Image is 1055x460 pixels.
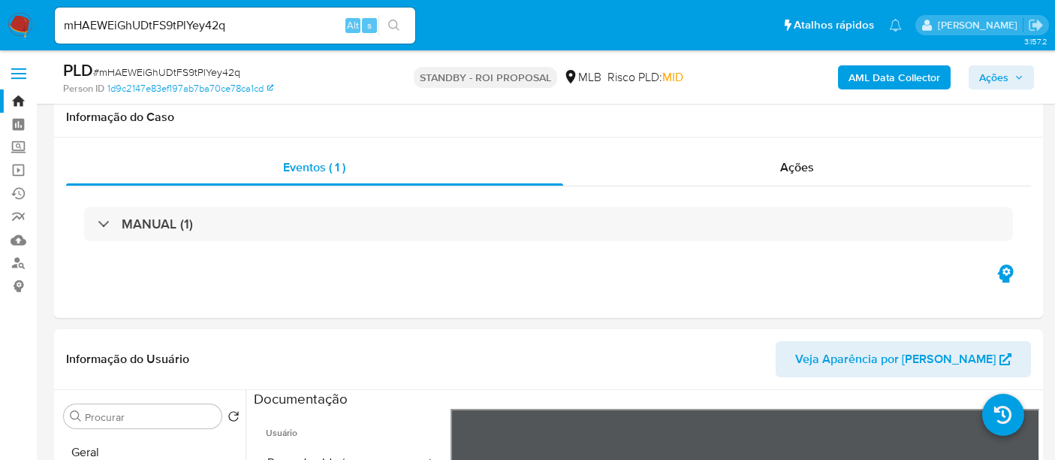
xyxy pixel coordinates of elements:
button: Retornar ao pedido padrão [228,410,240,427]
button: Ações [969,65,1034,89]
span: s [367,18,372,32]
b: AML Data Collector [849,65,940,89]
button: AML Data Collector [838,65,951,89]
div: MANUAL (1) [84,207,1013,241]
span: Ações [979,65,1008,89]
button: Procurar [70,410,82,422]
div: MLB [563,69,601,86]
input: Pesquise usuários ou casos... [55,16,415,35]
b: Person ID [63,82,104,95]
span: Eventos ( 1 ) [283,159,345,176]
h1: Informação do Caso [66,110,1031,125]
span: MID [662,68,683,86]
span: Alt [347,18,359,32]
span: # mHAEWEiGhUDtFS9tPlYey42q [93,65,240,80]
span: Atalhos rápidos [794,17,874,33]
span: Ações [780,159,814,176]
a: Notificações [889,19,902,32]
span: Risco PLD: [607,69,683,86]
button: Veja Aparência por [PERSON_NAME] [776,341,1031,377]
b: PLD [63,58,93,82]
p: STANDBY - ROI PROPOSAL [414,67,557,88]
a: 1d9c2147e83ef197ab7ba70ce78ca1cd [107,82,273,95]
p: erico.trevizan@mercadopago.com.br [938,18,1023,32]
button: search-icon [378,15,409,36]
a: Sair [1028,17,1044,33]
span: Veja Aparência por [PERSON_NAME] [795,341,996,377]
h3: MANUAL (1) [122,216,193,232]
h1: Informação do Usuário [66,352,189,367]
input: Procurar [85,410,216,424]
